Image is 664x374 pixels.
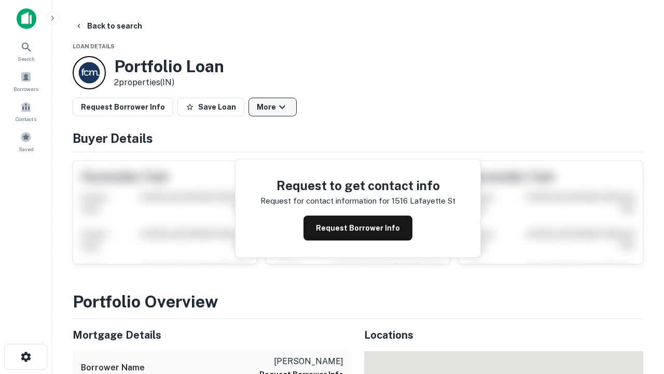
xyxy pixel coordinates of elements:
a: Saved [3,127,49,155]
a: Borrowers [3,67,49,95]
p: [PERSON_NAME] [259,355,343,368]
h4: Request to get contact info [260,176,455,195]
p: 2 properties (IN) [114,76,224,89]
button: Save Loan [177,98,244,116]
span: Contacts [16,115,36,123]
h5: Mortgage Details [73,327,352,343]
a: Search [3,37,49,65]
span: Saved [19,145,34,153]
h6: Borrower Name [81,362,145,374]
p: Request for contact information for [260,195,390,207]
button: More [248,98,297,116]
a: Contacts [3,97,49,125]
button: Request Borrower Info [73,98,173,116]
button: Request Borrower Info [303,216,412,241]
h4: Buyer Details [73,129,643,148]
p: 1516 lafayette st [392,195,455,207]
img: capitalize-icon.png [17,8,36,29]
h3: Portfolio Loan [114,57,224,76]
span: Loan Details [73,43,115,49]
h3: Portfolio Overview [73,289,643,314]
h5: Locations [364,327,643,343]
iframe: Chat Widget [612,258,664,308]
span: Borrowers [13,85,38,93]
span: Search [18,55,35,63]
button: Back to search [71,17,146,35]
